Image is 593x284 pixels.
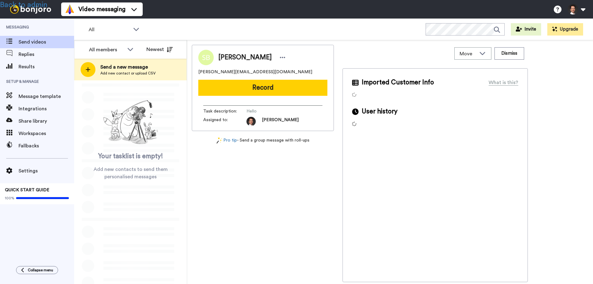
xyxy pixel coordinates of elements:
span: Your tasklist is empty! [98,152,163,161]
span: Add new contacts to send them personalised messages [83,166,178,180]
span: Workspaces [19,130,74,137]
span: Send videos [19,38,74,46]
img: photo.jpg [246,117,256,126]
span: All [89,26,130,33]
span: Integrations [19,105,74,112]
span: [PERSON_NAME] [218,53,272,62]
div: What is this? [489,79,518,86]
div: All members [89,46,124,53]
span: Results [19,63,74,70]
img: ready-set-action.png [100,98,162,147]
div: - Send a group message with roll-ups [192,137,334,144]
span: Task description : [203,108,246,114]
span: Hello [246,108,305,114]
button: Record [198,80,327,96]
span: Share library [19,117,74,125]
span: Send a new message [100,63,156,71]
span: [PERSON_NAME] [262,117,299,126]
button: Newest [142,43,177,56]
button: Collapse menu [16,266,58,274]
span: Imported Customer Info [362,78,434,87]
span: Replies [19,51,74,58]
span: User history [362,107,397,116]
span: [PERSON_NAME][EMAIL_ADDRESS][DOMAIN_NAME] [198,69,312,75]
span: Message template [19,93,74,100]
span: 100% [5,196,15,201]
span: Collapse menu [28,268,53,273]
span: Fallbacks [19,142,74,150]
span: QUICK START GUIDE [5,188,49,192]
img: Image of Sarah Bax [198,50,214,65]
button: Invite [511,23,541,36]
span: Settings [19,167,74,175]
img: magic-wand.svg [217,137,222,144]
span: Assigned to: [203,117,246,126]
button: Upgrade [547,23,583,36]
a: Pro tip [217,137,237,144]
span: Move [460,50,476,57]
button: Dismiss [494,47,524,60]
span: Add new contact or upload CSV [100,71,156,76]
span: Video messaging [78,5,125,14]
img: vm-color.svg [65,4,75,14]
